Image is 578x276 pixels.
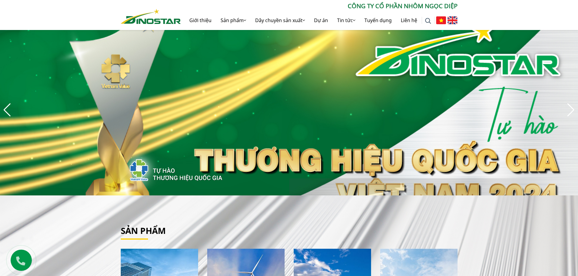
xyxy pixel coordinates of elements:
img: Tiếng Việt [436,16,446,24]
a: Sản phẩm [121,225,166,236]
a: Nhôm Dinostar [121,8,181,24]
div: Next slide [567,103,575,117]
div: Previous slide [3,103,11,117]
a: Tin tức [333,11,360,30]
a: Dây chuyền sản xuất [251,11,309,30]
a: Liên hệ [396,11,422,30]
img: Nhôm Dinostar [121,9,181,24]
img: English [448,16,458,24]
a: Dự án [309,11,333,30]
a: Sản phẩm [216,11,251,30]
a: Tuyển dụng [360,11,396,30]
p: CÔNG TY CỔ PHẦN NHÔM NGỌC DIỆP [181,2,458,11]
img: search [425,18,431,24]
img: thqg [112,148,223,189]
a: Giới thiệu [185,11,216,30]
